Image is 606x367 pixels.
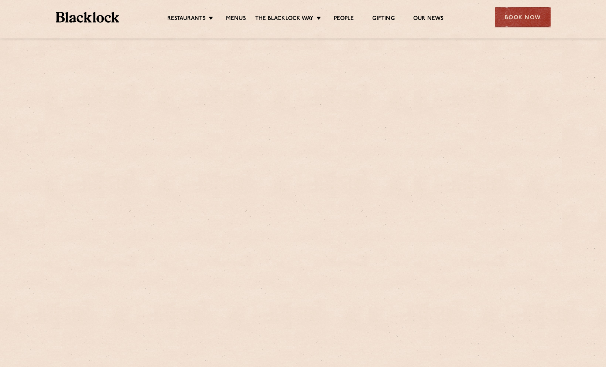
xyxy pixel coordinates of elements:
a: Restaurants [167,15,206,23]
a: Our News [413,15,444,23]
img: BL_Textured_Logo-footer-cropped.svg [56,12,120,23]
a: People [334,15,354,23]
div: Book Now [495,7,551,27]
a: Menus [226,15,246,23]
a: Gifting [372,15,394,23]
a: The Blacklock Way [255,15,314,23]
